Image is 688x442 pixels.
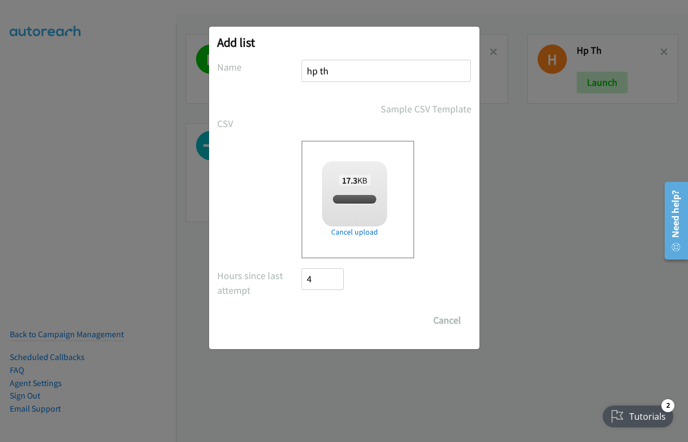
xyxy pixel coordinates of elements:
[381,102,471,116] a: Sample CSV Template
[596,395,680,434] iframe: Checklist
[217,60,302,74] label: Name
[657,178,688,264] iframe: Resource Center
[339,175,371,186] span: KB
[217,35,471,50] h2: Add list
[342,175,357,186] strong: 17.3
[423,310,471,331] button: Cancel
[217,268,302,298] label: Hours since last attempt
[217,116,302,131] label: CSV
[322,226,387,238] a: Cancel upload
[337,194,373,205] span: split_2.csv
